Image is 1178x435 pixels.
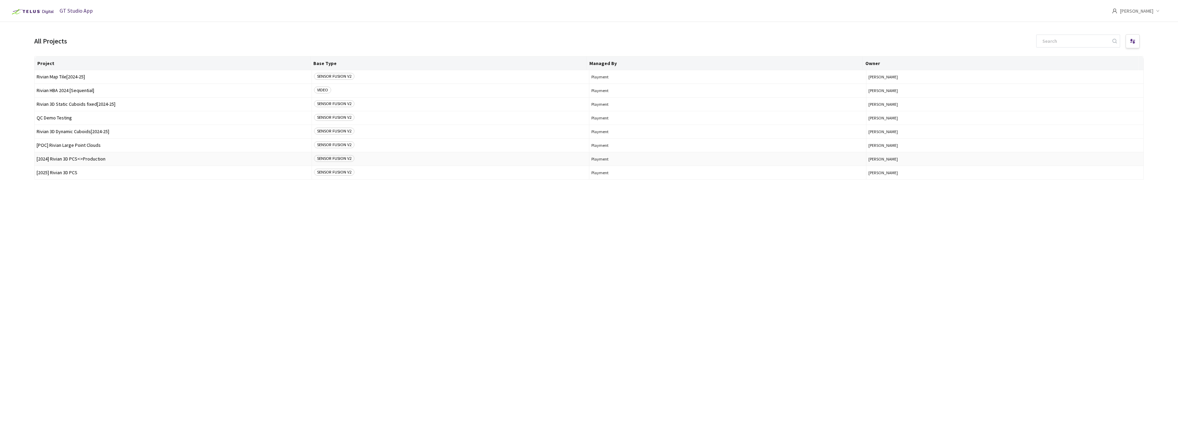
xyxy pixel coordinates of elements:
span: SENSOR FUSION V2 [314,141,354,148]
button: [PERSON_NAME] [868,115,1141,120]
button: [PERSON_NAME] [868,156,1141,162]
span: [2025] Rivian 3D PCS [37,170,310,175]
span: SENSOR FUSION V2 [314,155,354,162]
span: SENSOR FUSION V2 [314,114,354,121]
span: Playment [591,88,864,93]
span: SENSOR FUSION V2 [314,100,354,107]
span: Playment [591,102,864,107]
th: Managed By [587,56,863,70]
th: Base Type [311,56,587,70]
span: SENSOR FUSION V2 [314,73,354,80]
img: Telus [8,6,56,17]
span: Playment [591,156,864,162]
span: [2024] Rivian 3D PCS<>Production [37,156,310,162]
button: [PERSON_NAME] [868,170,1141,175]
span: Rivian Map Tile[2024-25] [37,74,310,79]
span: Playment [591,115,864,120]
span: QC Demo Testing [37,115,310,120]
span: Playment [591,74,864,79]
span: down [1156,9,1160,13]
span: Rivian 3D Dynamic Cuboids[2024-25] [37,129,310,134]
span: Playment [591,170,864,175]
div: All Projects [34,36,67,46]
th: Project [35,56,311,70]
button: [PERSON_NAME] [868,74,1141,79]
span: Rivian HBA 2024 [Sequential] [37,88,310,93]
span: Rivian 3D Static Cuboids fixed[2024-25] [37,102,310,107]
button: [PERSON_NAME] [868,143,1141,148]
span: SENSOR FUSION V2 [314,128,354,135]
span: Playment [591,143,864,148]
span: SENSOR FUSION V2 [314,169,354,176]
button: [PERSON_NAME] [868,102,1141,107]
span: [POC] Rivian Large Point Clouds [37,143,310,148]
input: Search [1038,35,1111,47]
button: [PERSON_NAME] [868,129,1141,134]
button: [PERSON_NAME] [868,88,1141,93]
span: user [1112,8,1117,14]
span: Playment [591,129,864,134]
th: Owner [863,56,1139,70]
span: VIDEO [314,87,331,93]
span: GT Studio App [60,7,93,14]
